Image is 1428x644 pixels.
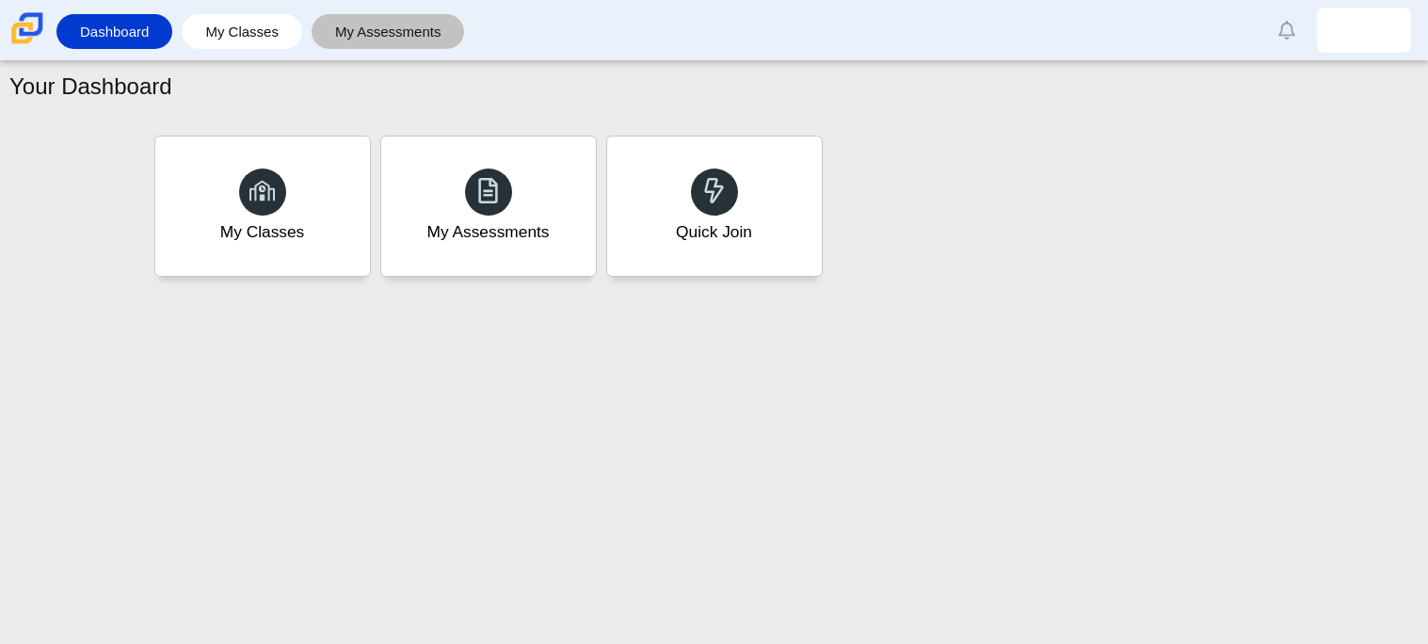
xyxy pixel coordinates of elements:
[676,220,752,244] div: Quick Join
[9,71,172,103] h1: Your Dashboard
[154,136,371,277] a: My Classes
[1349,15,1379,45] img: bryson.gillespie.xJWiiS
[8,35,47,51] a: Carmen School of Science & Technology
[1266,9,1308,51] a: Alerts
[191,14,293,49] a: My Classes
[220,220,305,244] div: My Classes
[380,136,597,277] a: My Assessments
[427,220,550,244] div: My Assessments
[1317,8,1411,53] a: bryson.gillespie.xJWiiS
[321,14,456,49] a: My Assessments
[66,14,163,49] a: Dashboard
[8,8,47,48] img: Carmen School of Science & Technology
[606,136,823,277] a: Quick Join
